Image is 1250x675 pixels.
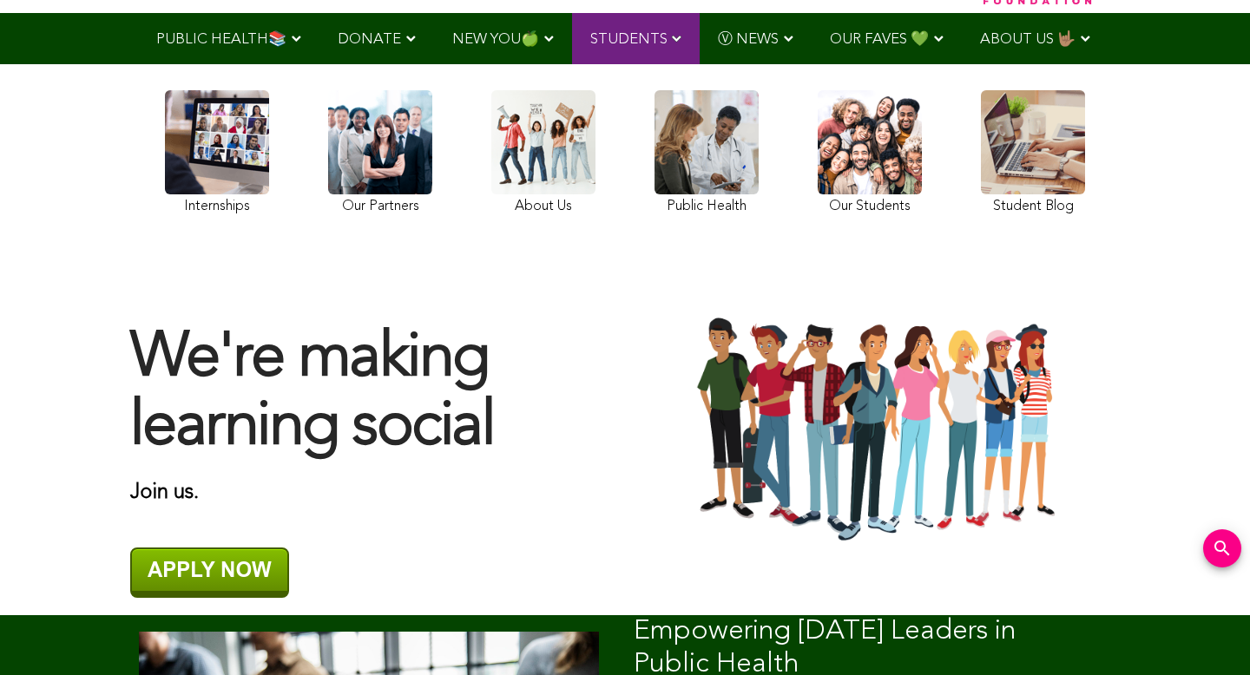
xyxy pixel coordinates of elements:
[830,32,929,47] span: OUR FAVES 💚
[718,32,779,47] span: Ⓥ NEWS
[642,315,1120,545] img: Group-Of-Students-Assuaged
[452,32,539,47] span: NEW YOU🍏
[1163,592,1250,675] iframe: Chat Widget
[130,325,608,462] h1: We're making learning social
[156,32,286,47] span: PUBLIC HEALTH📚
[980,32,1076,47] span: ABOUT US 🤟🏽
[590,32,668,47] span: STUDENTS
[130,482,199,503] strong: Join us.
[338,32,401,47] span: DONATE
[130,547,289,598] img: APPLY NOW
[130,13,1120,64] div: Navigation Menu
